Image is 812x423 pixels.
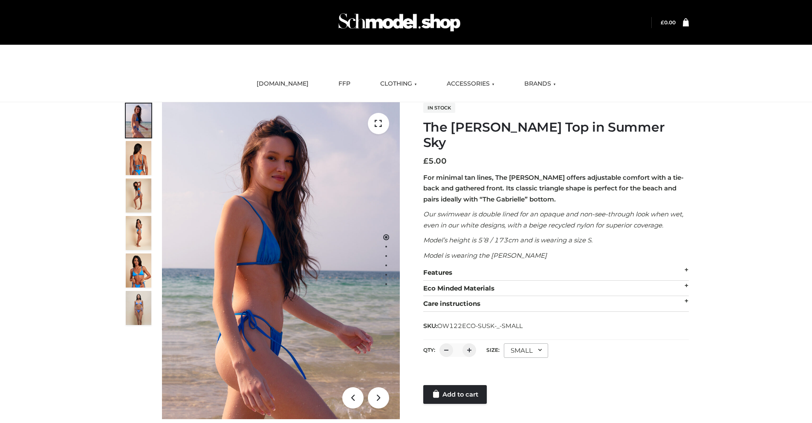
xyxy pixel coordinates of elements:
[440,75,501,93] a: ACCESSORIES
[518,75,562,93] a: BRANDS
[126,253,151,288] img: 2.Alex-top_CN-1-1-2.jpg
[126,104,151,138] img: 1.Alex-top_SS-1_4464b1e7-c2c9-4e4b-a62c-58381cd673c0-1.jpg
[661,19,676,26] a: £0.00
[661,19,664,26] span: £
[250,75,315,93] a: [DOMAIN_NAME]
[423,236,592,244] em: Model’s height is 5’8 / 173cm and is wearing a size S.
[423,173,684,203] strong: For minimal tan lines, The [PERSON_NAME] offers adjustable comfort with a tie-back and gathered f...
[423,156,447,166] bdi: 5.00
[374,75,423,93] a: CLOTHING
[423,265,689,281] div: Features
[661,19,676,26] bdi: 0.00
[126,291,151,325] img: SSVC.jpg
[423,321,523,331] span: SKU:
[423,281,689,296] div: Eco Minded Materials
[162,102,400,419] img: 1.Alex-top_SS-1_4464b1e7-c2c9-4e4b-a62c-58381cd673c0 (1)
[437,322,523,330] span: OW122ECO-SUSK-_-SMALL
[423,120,689,150] h1: The [PERSON_NAME] Top in Summer Sky
[126,178,151,213] img: 4.Alex-top_CN-1-1-2.jpg
[126,216,151,250] img: 3.Alex-top_CN-1-1-2.jpg
[486,347,500,353] label: Size:
[126,141,151,175] img: 5.Alex-top_CN-1-1_1-1.jpg
[423,347,435,353] label: QTY:
[332,75,357,93] a: FFP
[423,296,689,312] div: Care instructions
[423,251,547,259] em: Model is wearing the [PERSON_NAME]
[335,6,463,39] img: Schmodel Admin 964
[504,343,548,358] div: SMALL
[423,156,428,166] span: £
[423,103,455,113] span: In stock
[423,210,683,229] em: Our swimwear is double lined for an opaque and non-see-through look when wet, even in our white d...
[423,385,487,404] a: Add to cart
